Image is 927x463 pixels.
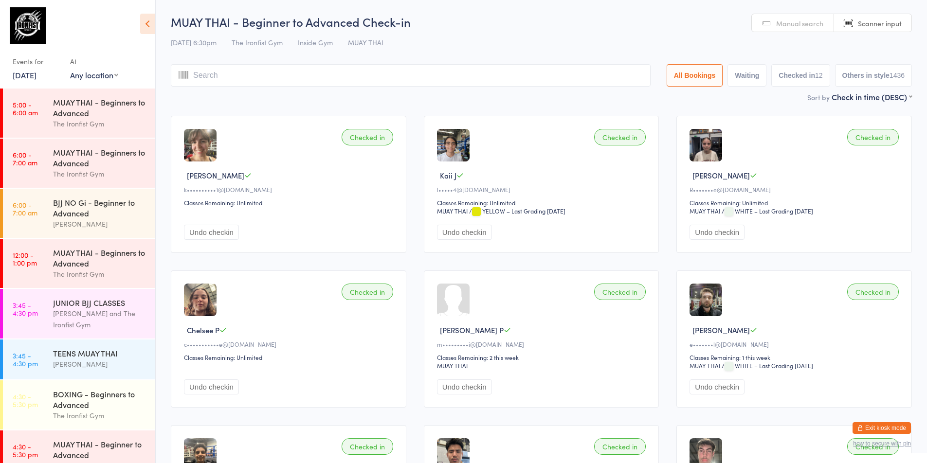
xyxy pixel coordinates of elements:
[692,325,750,335] span: [PERSON_NAME]
[184,340,396,348] div: c•••••••••••e@[DOMAIN_NAME]
[835,64,912,87] button: Others in style1436
[3,139,155,188] a: 6:00 -7:00 amMUAY THAI - Beginners to AdvancedThe Ironfist Gym
[342,438,393,455] div: Checked in
[53,197,147,218] div: BJJ NO Gi - Beginner to Advanced
[184,129,217,161] img: image1693807947.png
[437,379,492,394] button: Undo checkin
[184,198,396,207] div: Classes Remaining: Unlimited
[53,168,147,179] div: The Ironfist Gym
[690,353,902,361] div: Classes Remaining: 1 this week
[184,284,217,316] img: image1711271369.png
[13,151,37,166] time: 6:00 - 7:00 am
[171,37,217,47] span: [DATE] 6:30pm
[890,71,905,79] div: 1436
[53,348,147,358] div: TEENS MUAY THAI
[53,118,147,129] div: The Ironfist Gym
[847,438,899,455] div: Checked in
[3,189,155,238] a: 6:00 -7:00 amBJJ NO Gi - Beginner to Advanced[PERSON_NAME]
[594,438,646,455] div: Checked in
[847,284,899,300] div: Checked in
[184,353,396,361] div: Classes Remaining: Unlimited
[807,92,830,102] label: Sort by
[13,251,37,267] time: 12:00 - 1:00 pm
[53,247,147,268] div: MUAY THAI - Beginners to Advanced
[853,422,911,434] button: Exit kiosk mode
[13,70,36,80] a: [DATE]
[440,170,456,180] span: Kaii J
[187,170,244,180] span: [PERSON_NAME]
[53,218,147,230] div: [PERSON_NAME]
[690,284,722,316] img: image1757496614.png
[437,353,649,361] div: Classes Remaining: 2 this week
[3,380,155,429] a: 4:30 -5:30 pmBOXING - Beginners to AdvancedThe Ironfist Gym
[53,97,147,118] div: MUAY THAI - Beginners to Advanced
[53,439,147,460] div: MUAY THAI - Beginner to Advanced
[3,89,155,138] a: 5:00 -6:00 amMUAY THAI - Beginners to AdvancedThe Ironfist Gym
[690,129,722,161] img: image1726546301.png
[53,358,147,370] div: [PERSON_NAME]
[858,18,902,28] span: Scanner input
[10,7,46,44] img: The Ironfist Gym
[469,207,565,215] span: / YELLOW – Last Grading [DATE]
[171,64,651,87] input: Search
[437,207,468,215] div: MUAY THAI
[690,379,745,394] button: Undo checkin
[53,268,147,280] div: The Ironfist Gym
[594,129,646,145] div: Checked in
[342,284,393,300] div: Checked in
[437,361,468,370] div: MUAY THAI
[13,443,38,458] time: 4:30 - 5:30 pm
[727,64,766,87] button: Waiting
[3,289,155,338] a: 3:45 -4:30 pmJUNIOR BJJ CLASSES[PERSON_NAME] and The Ironfist Gym
[690,185,902,194] div: R•••••••e@[DOMAIN_NAME]
[70,70,118,80] div: Any location
[348,37,383,47] span: MUAY THAI
[690,225,745,240] button: Undo checkin
[3,239,155,288] a: 12:00 -1:00 pmMUAY THAI - Beginners to AdvancedThe Ironfist Gym
[13,101,38,116] time: 5:00 - 6:00 am
[187,325,219,335] span: Chelsee P
[13,301,38,317] time: 3:45 - 4:30 pm
[776,18,823,28] span: Manual search
[184,379,239,394] button: Undo checkin
[232,37,283,47] span: The Ironfist Gym
[53,147,147,168] div: MUAY THAI - Beginners to Advanced
[722,207,813,215] span: / WHITE – Last Grading [DATE]
[722,361,813,370] span: / WHITE – Last Grading [DATE]
[692,170,750,180] span: [PERSON_NAME]
[70,53,118,70] div: At
[298,37,333,47] span: Inside Gym
[342,129,393,145] div: Checked in
[771,64,830,87] button: Checked in12
[13,201,37,216] time: 6:00 - 7:00 am
[440,325,504,335] span: [PERSON_NAME] P
[3,339,155,379] a: 3:45 -4:30 pmTEENS MUAY THAI[PERSON_NAME]
[437,225,492,240] button: Undo checkin
[53,389,147,410] div: BOXING - Beginners to Advanced
[53,308,147,330] div: [PERSON_NAME] and The Ironfist Gym
[184,185,396,194] div: k••••••••••1@[DOMAIN_NAME]
[53,297,147,308] div: JUNIOR BJJ CLASSES
[690,198,902,207] div: Classes Remaining: Unlimited
[13,352,38,367] time: 3:45 - 4:30 pm
[437,129,470,161] img: image1701330884.png
[667,64,723,87] button: All Bookings
[437,340,649,348] div: m•••••••••i@[DOMAIN_NAME]
[437,198,649,207] div: Classes Remaining: Unlimited
[594,284,646,300] div: Checked in
[53,410,147,421] div: The Ironfist Gym
[184,225,239,240] button: Undo checkin
[832,91,912,102] div: Check in time (DESC)
[171,14,912,30] h2: MUAY THAI - Beginner to Advanced Check-in
[13,392,38,408] time: 4:30 - 5:30 pm
[690,361,720,370] div: MUAY THAI
[690,340,902,348] div: e•••••••l@[DOMAIN_NAME]
[437,185,649,194] div: l•••••4@[DOMAIN_NAME]
[13,53,60,70] div: Events for
[847,129,899,145] div: Checked in
[853,440,911,447] button: how to secure with pin
[690,207,720,215] div: MUAY THAI
[815,71,823,79] div: 12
